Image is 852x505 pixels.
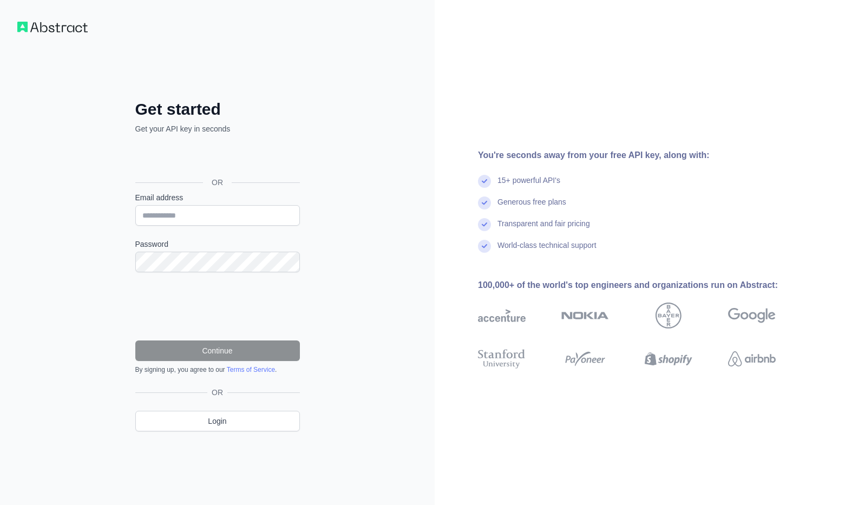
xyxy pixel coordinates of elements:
img: accenture [478,303,526,329]
img: check mark [478,196,491,209]
p: Get your API key in seconds [135,123,300,134]
img: google [728,303,776,329]
div: You're seconds away from your free API key, along with: [478,149,810,162]
a: Terms of Service [227,366,275,373]
span: OR [203,177,232,188]
div: World-class technical support [497,240,597,261]
img: payoneer [561,347,609,371]
label: Email address [135,192,300,203]
img: shopify [645,347,692,371]
img: airbnb [728,347,776,371]
img: bayer [656,303,681,329]
span: OR [207,387,227,398]
img: check mark [478,240,491,253]
div: Transparent and fair pricing [497,218,590,240]
iframe: reCAPTCHA [135,285,300,327]
div: By signing up, you agree to our . [135,365,300,374]
div: 100,000+ of the world's top engineers and organizations run on Abstract: [478,279,810,292]
iframe: Sign in with Google Button [130,146,303,170]
img: check mark [478,218,491,231]
img: stanford university [478,347,526,371]
div: 15+ powerful API's [497,175,560,196]
img: nokia [561,303,609,329]
a: Login [135,411,300,431]
div: Generous free plans [497,196,566,218]
img: Workflow [17,22,88,32]
label: Password [135,239,300,250]
img: check mark [478,175,491,188]
button: Continue [135,340,300,361]
h2: Get started [135,100,300,119]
